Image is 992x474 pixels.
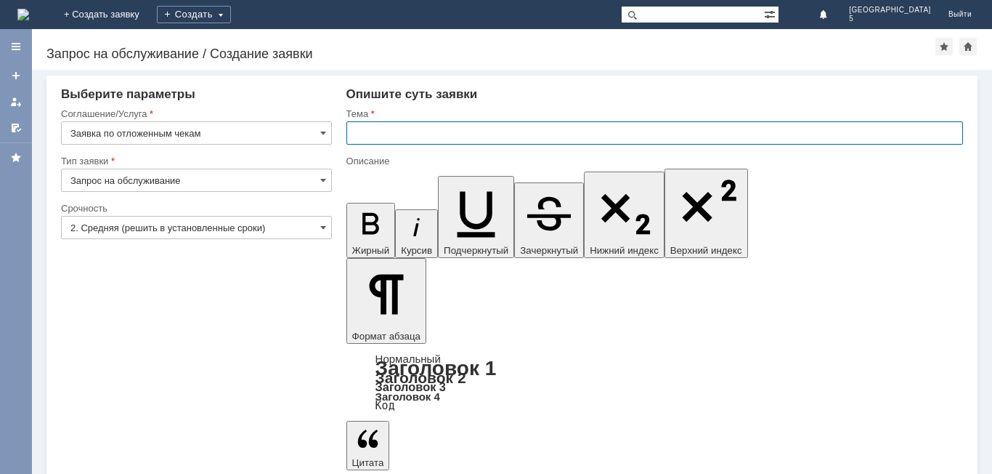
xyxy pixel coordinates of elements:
a: Мои заявки [4,90,28,113]
div: Срочность [61,204,329,213]
span: Расширенный поиск [764,7,778,20]
button: Нижний индекс [584,172,664,258]
button: Верхний индекс [664,169,748,258]
a: Мои согласования [4,116,28,140]
div: Формат абзаца [346,354,963,411]
div: Добавить в избранное [935,38,953,55]
span: Опишите суть заявки [346,87,478,101]
div: Тип заявки [61,156,329,166]
div: Запрос на обслуживание / Создание заявки [46,47,935,61]
span: Выберите параметры [61,87,195,101]
button: Зачеркнутый [514,182,584,258]
span: Зачеркнутый [520,245,578,256]
span: 5 [849,15,931,23]
button: Жирный [346,203,396,258]
span: Цитата [352,457,384,468]
a: Заголовок 2 [375,369,466,386]
div: Создать [157,6,231,23]
a: Создать заявку [4,64,28,87]
button: Курсив [395,209,438,258]
div: Соглашение/Услуга [61,109,329,118]
a: Заголовок 1 [375,357,497,379]
span: Нижний индекс [590,245,659,256]
a: Код [375,399,395,412]
div: Описание [346,156,960,166]
button: Подчеркнутый [438,176,514,258]
a: Нормальный [375,353,441,365]
button: Цитата [346,421,390,470]
a: Заголовок 3 [375,380,446,393]
span: Жирный [352,245,390,256]
div: Тема [346,109,960,118]
img: logo [17,9,29,20]
div: Сделать домашней страницей [959,38,977,55]
span: Подчеркнутый [444,245,508,256]
a: Заголовок 4 [375,390,440,403]
button: Формат абзаца [346,258,426,344]
span: [GEOGRAPHIC_DATA] [849,6,931,15]
span: Верхний индекс [670,245,742,256]
span: Формат абзаца [352,331,420,342]
a: Перейти на домашнюю страницу [17,9,29,20]
span: Курсив [401,245,432,256]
